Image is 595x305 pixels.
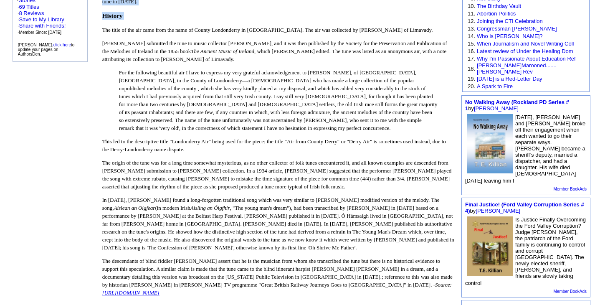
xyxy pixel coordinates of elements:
[102,26,455,34] p: The title of the air came from the name of County Londonderry in [GEOGRAPHIC_DATA]. The air was c...
[190,205,230,211] em: Aisling an Óigfhir
[102,39,455,63] p: [PERSON_NAME] submitted the tune to music collector [PERSON_NAME], and it was then published by t...
[102,137,455,153] p: This led to the descriptive title "Londonderry Air" being used for the piece; the title "Air from...
[468,25,475,32] font: 13.
[465,201,584,214] font: by
[554,289,587,294] a: Member BookAds
[477,76,542,82] a: [DATE] is a Red-Letter Day
[554,187,587,191] a: Member BookAds
[102,290,160,296] a: [URL][DOMAIN_NAME]
[102,196,455,252] p: In [DATE], [PERSON_NAME] found a long-forgotten traditional song which was very similar to [PERSO...
[102,159,455,191] p: The origin of the tune was for a long time somewhat mysterious, as no other collector of folk tun...
[465,201,584,214] a: Final Justice! (Ford Valley Corruption Series # 4)
[468,18,475,24] font: 12.
[18,16,66,35] font: · · ·
[477,10,516,17] a: Abortion Politics
[102,12,455,20] h3: History
[465,99,569,112] font: by
[477,56,576,62] a: Why I'm Passionate About Education Ref
[477,62,557,75] a: [PERSON_NAME]Marooned.......[PERSON_NAME] Rev
[19,23,66,29] a: Share with Friends!
[477,83,513,89] a: A Spark to Fire
[468,33,475,39] font: 14.
[19,30,61,35] font: Member Since: [DATE]
[465,114,585,184] font: [DATE], [PERSON_NAME] and [PERSON_NAME] broke off their engagement when each wanted to go their s...
[468,41,475,47] font: 15.
[467,216,513,276] img: 79645.jpg
[19,16,64,23] a: Save to My Library
[477,41,574,47] a: When Journalism and Novel Writing Coll
[468,83,475,89] font: 20.
[465,216,586,286] font: Is Justice Finally Overcoming the Ford Valley Corruption? Judge [PERSON_NAME], the patriarch of t...
[102,257,455,297] p: The descendants of blind fiddler [PERSON_NAME] assert that he is the musician from whom she trans...
[468,3,475,9] font: 10.
[114,205,155,211] em: Aislean an Oigfear
[474,105,519,112] a: [PERSON_NAME]
[477,48,573,54] a: Latest review of Under the Healing Dom
[18,43,75,56] font: [PERSON_NAME], to update your pages on AuthorsDen.
[467,114,513,173] img: 77649.jpg
[119,69,438,132] p: For the following beautiful air I have to express my very grateful acknowledgement to [PERSON_NAM...
[468,48,475,54] font: 16.
[468,66,475,72] font: 18.
[477,33,543,39] a: Who is [PERSON_NAME]?
[465,99,569,112] a: No Walking Away (Rockland PD Series # 1
[19,10,44,16] a: 8 Reviews
[468,56,475,62] font: 17.
[477,3,521,9] a: The Birthday Vault
[477,25,557,32] a: Congressman [PERSON_NAME]
[18,4,66,35] font: · ·
[468,76,475,82] font: 19.
[476,208,520,214] a: [PERSON_NAME]
[191,48,254,54] em: The Ancient Music of Ireland
[19,4,39,10] a: 69 Titles
[477,18,543,24] a: Joining the CTI Celebration
[468,10,475,17] font: 11.
[53,43,71,47] a: click here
